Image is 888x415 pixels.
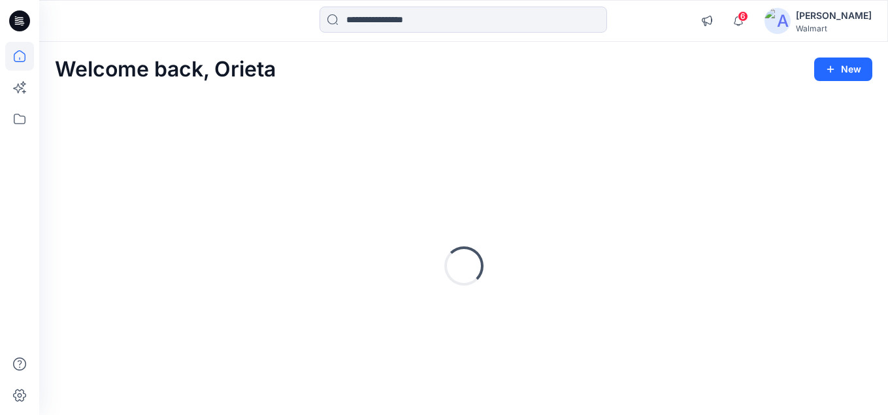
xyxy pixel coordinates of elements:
div: [PERSON_NAME] [796,8,872,24]
img: avatar [765,8,791,34]
h2: Welcome back, Orieta [55,58,276,82]
div: Walmart [796,24,872,33]
span: 6 [738,11,748,22]
button: New [814,58,872,81]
